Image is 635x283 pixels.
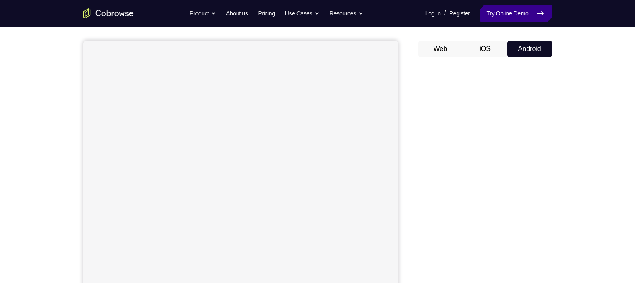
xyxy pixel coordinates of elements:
[285,5,319,22] button: Use Cases
[190,5,216,22] button: Product
[480,5,552,22] a: Try Online Demo
[449,5,470,22] a: Register
[425,5,441,22] a: Log In
[444,8,446,18] span: /
[226,5,248,22] a: About us
[507,41,552,57] button: Android
[258,5,275,22] a: Pricing
[83,8,134,18] a: Go to the home page
[463,41,507,57] button: iOS
[329,5,363,22] button: Resources
[418,41,463,57] button: Web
